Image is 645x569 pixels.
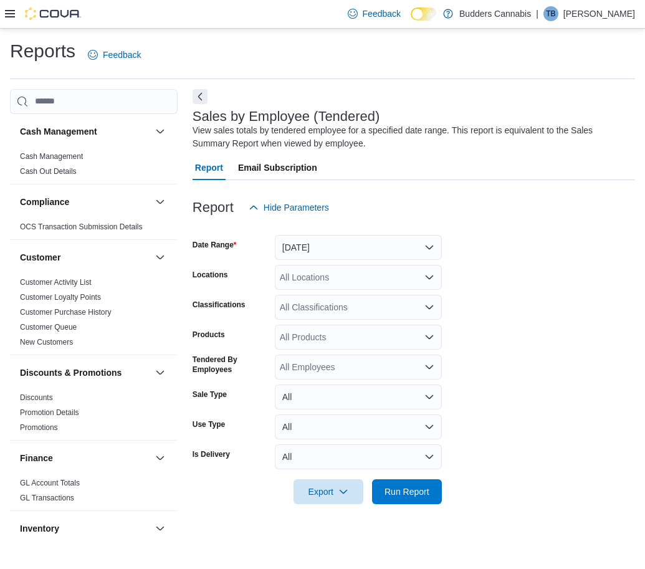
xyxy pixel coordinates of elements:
[20,408,79,418] span: Promotion Details
[20,166,77,176] span: Cash Out Details
[20,293,101,302] a: Customer Loyalty Points
[20,452,53,464] h3: Finance
[20,196,150,208] button: Compliance
[10,390,178,440] div: Discounts & Promotions
[193,109,380,124] h3: Sales by Employee (Tendered)
[10,149,178,184] div: Cash Management
[536,6,538,21] p: |
[20,251,150,264] button: Customer
[193,124,629,150] div: View sales totals by tendered employee for a specified date range. This report is equivalent to t...
[20,292,101,302] span: Customer Loyalty Points
[20,338,73,347] a: New Customers
[193,89,208,104] button: Next
[10,476,178,510] div: Finance
[563,6,635,21] p: [PERSON_NAME]
[459,6,531,21] p: Budders Cannabis
[193,300,246,310] label: Classifications
[20,408,79,417] a: Promotion Details
[411,7,437,21] input: Dark Mode
[20,323,77,332] a: Customer Queue
[20,337,73,347] span: New Customers
[275,235,442,260] button: [DATE]
[363,7,401,20] span: Feedback
[20,125,97,138] h3: Cash Management
[20,522,150,535] button: Inventory
[385,485,429,498] span: Run Report
[20,423,58,432] a: Promotions
[546,6,555,21] span: TB
[153,124,168,139] button: Cash Management
[193,330,225,340] label: Products
[193,200,234,215] h3: Report
[20,522,59,535] h3: Inventory
[20,393,53,402] a: Discounts
[20,322,77,332] span: Customer Queue
[20,493,74,503] span: GL Transactions
[25,7,81,20] img: Cova
[20,222,143,231] a: OCS Transaction Submission Details
[20,423,58,433] span: Promotions
[153,250,168,265] button: Customer
[20,251,60,264] h3: Customer
[20,222,143,232] span: OCS Transaction Submission Details
[294,479,363,504] button: Export
[193,355,270,375] label: Tendered By Employees
[10,219,178,239] div: Compliance
[424,332,434,342] button: Open list of options
[20,494,74,502] a: GL Transactions
[193,390,227,399] label: Sale Type
[153,521,168,536] button: Inventory
[20,366,150,379] button: Discounts & Promotions
[195,155,223,180] span: Report
[424,302,434,312] button: Open list of options
[193,240,237,250] label: Date Range
[20,308,112,317] a: Customer Purchase History
[424,272,434,282] button: Open list of options
[193,270,228,280] label: Locations
[275,444,442,469] button: All
[10,275,178,355] div: Customer
[20,479,80,487] a: GL Account Totals
[372,479,442,504] button: Run Report
[153,451,168,466] button: Finance
[20,307,112,317] span: Customer Purchase History
[193,419,225,429] label: Use Type
[103,49,141,61] span: Feedback
[20,277,92,287] span: Customer Activity List
[20,152,83,161] a: Cash Management
[153,365,168,380] button: Discounts & Promotions
[275,385,442,409] button: All
[301,479,356,504] span: Export
[20,151,83,161] span: Cash Management
[20,167,77,176] a: Cash Out Details
[264,201,329,214] span: Hide Parameters
[153,194,168,209] button: Compliance
[20,478,80,488] span: GL Account Totals
[543,6,558,21] div: Trevor Bell
[193,449,230,459] label: Is Delivery
[20,196,69,208] h3: Compliance
[20,366,122,379] h3: Discounts & Promotions
[10,39,75,64] h1: Reports
[275,414,442,439] button: All
[424,362,434,372] button: Open list of options
[83,42,146,67] a: Feedback
[244,195,334,220] button: Hide Parameters
[343,1,406,26] a: Feedback
[20,393,53,403] span: Discounts
[20,278,92,287] a: Customer Activity List
[20,452,150,464] button: Finance
[238,155,317,180] span: Email Subscription
[20,125,150,138] button: Cash Management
